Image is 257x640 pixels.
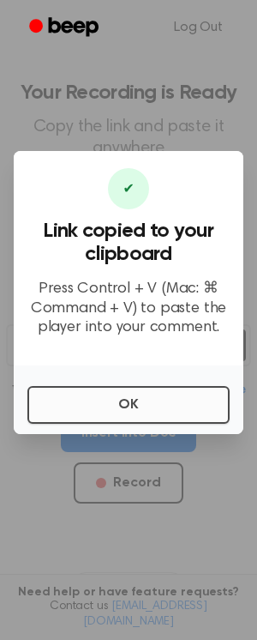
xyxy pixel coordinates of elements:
[157,7,240,48] a: Log Out
[27,386,230,424] button: OK
[27,220,230,266] h3: Link copied to your clipboard
[108,168,149,209] div: ✔
[27,280,230,338] p: Press Control + V (Mac: ⌘ Command + V) to paste the player into your comment.
[17,11,114,45] a: Beep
